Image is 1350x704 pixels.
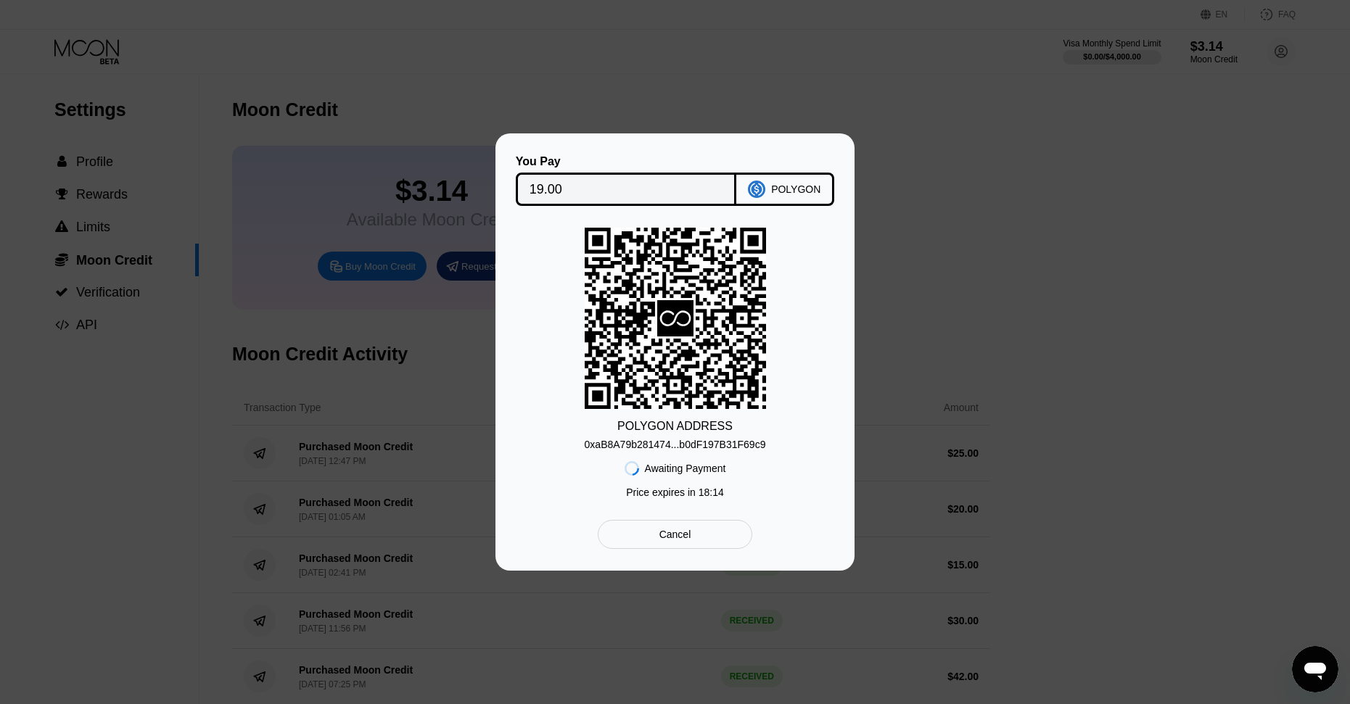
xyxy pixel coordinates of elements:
[585,433,766,450] div: 0xaB8A79b281474...b0dF197B31F69c9
[617,420,733,433] div: POLYGON ADDRESS
[771,183,820,195] div: POLYGON
[517,155,833,206] div: You PayPOLYGON
[699,486,724,498] span: 18 : 14
[1292,646,1338,692] iframe: Кнопка запуска окна обмена сообщениями
[598,520,752,549] div: Cancel
[659,528,691,541] div: Cancel
[626,486,724,498] div: Price expires in
[585,439,766,450] div: 0xaB8A79b281474...b0dF197B31F69c9
[645,463,726,474] div: Awaiting Payment
[516,155,737,168] div: You Pay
